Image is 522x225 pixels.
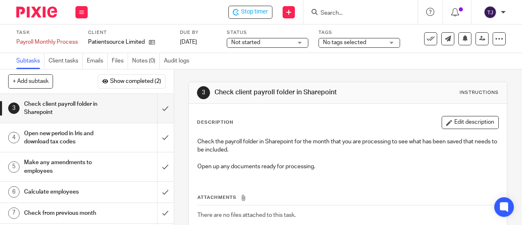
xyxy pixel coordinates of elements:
div: 7 [8,207,20,219]
div: 6 [8,186,20,198]
label: Due by [180,29,217,36]
div: Instructions [460,89,499,96]
a: Notes (0) [132,53,160,69]
span: [DATE] [180,39,197,45]
a: Subtasks [16,53,44,69]
label: Client [88,29,170,36]
div: 3 [197,86,210,99]
p: Description [197,119,233,126]
label: Task [16,29,78,36]
h1: Calculate employees [24,186,107,198]
h1: Make any amendments to employees [24,156,107,177]
h1: Check from previous month [24,207,107,219]
button: Edit description [442,116,499,129]
a: Client tasks [49,53,83,69]
div: 3 [8,102,20,114]
div: Patientsource Limited - Payroll Monthly Process [228,6,272,19]
a: Emails [87,53,108,69]
div: 5 [8,161,20,173]
input: Search [320,10,393,17]
img: svg%3E [484,6,497,19]
h1: Open new period in Iris and download tax codes [24,127,107,148]
button: + Add subtask [8,74,53,88]
span: There are no files attached to this task. [197,212,296,218]
div: Payroll Monthly Process [16,38,78,46]
span: Show completed (2) [110,78,161,85]
p: Check the payroll folder in Sharepoint for the month that you are processing to see what has been... [197,138,498,154]
h1: Check client payroll folder in Sharepoint [24,98,107,119]
div: 4 [8,132,20,143]
span: Not started [231,40,260,45]
label: Status [227,29,308,36]
span: Attachments [197,195,237,200]
button: Show completed (2) [98,74,166,88]
p: Open up any documents ready for processing. [197,163,498,171]
a: Files [112,53,128,69]
span: Stop timer [241,8,268,16]
img: Pixie [16,7,57,18]
a: Audit logs [164,53,193,69]
label: Tags [319,29,400,36]
span: No tags selected [323,40,366,45]
h1: Check client payroll folder in Sharepoint [215,88,365,97]
p: Patientsource Limited [88,38,145,46]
